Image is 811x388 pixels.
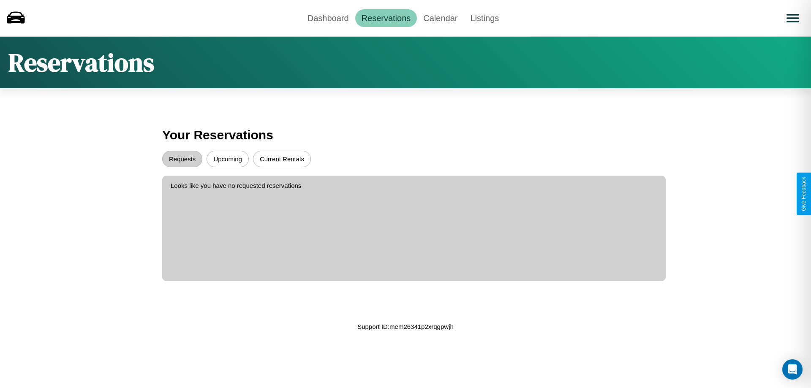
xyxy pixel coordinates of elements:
h1: Reservations [8,45,154,80]
div: Give Feedback [801,177,807,211]
a: Reservations [355,9,417,27]
a: Dashboard [301,9,355,27]
h3: Your Reservations [162,124,649,147]
div: Open Intercom Messenger [782,359,803,380]
button: Open menu [781,6,805,30]
a: Listings [464,9,505,27]
button: Current Rentals [253,151,311,167]
p: Support ID: mem26341p2xrqgpwjh [357,321,454,332]
a: Calendar [417,9,464,27]
button: Requests [162,151,202,167]
p: Looks like you have no requested reservations [171,180,657,191]
button: Upcoming [207,151,249,167]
